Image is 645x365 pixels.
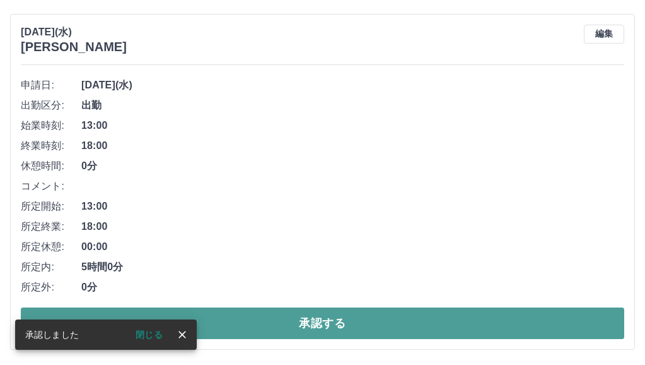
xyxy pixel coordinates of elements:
[21,138,81,153] span: 終業時刻:
[584,25,624,44] button: 編集
[21,280,81,295] span: 所定外:
[173,325,192,344] button: close
[81,219,624,234] span: 18:00
[21,239,81,254] span: 所定休憩:
[81,199,624,214] span: 13:00
[81,138,624,153] span: 18:00
[21,159,81,174] span: 休憩時間:
[81,159,624,174] span: 0分
[81,280,624,295] span: 0分
[81,239,624,254] span: 00:00
[21,308,624,339] button: 承認する
[21,260,81,275] span: 所定内:
[81,98,624,113] span: 出勤
[21,78,81,93] span: 申請日:
[81,260,624,275] span: 5時間0分
[25,323,79,346] div: 承認しました
[21,219,81,234] span: 所定終業:
[21,118,81,133] span: 始業時刻:
[21,25,127,40] p: [DATE](水)
[81,78,624,93] span: [DATE](水)
[125,325,173,344] button: 閉じる
[21,98,81,113] span: 出勤区分:
[81,118,624,133] span: 13:00
[21,199,81,214] span: 所定開始:
[21,179,81,194] span: コメント:
[21,40,127,54] h3: [PERSON_NAME]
